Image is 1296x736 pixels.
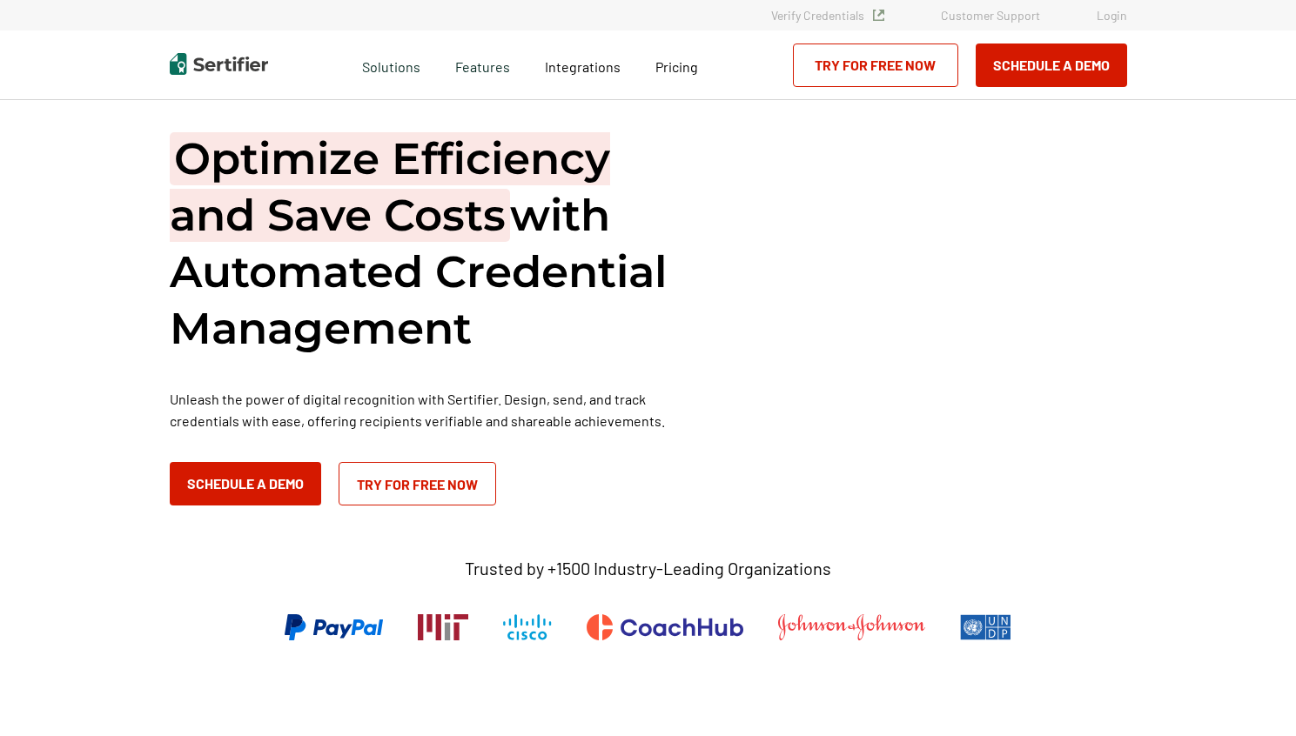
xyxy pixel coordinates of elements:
h1: with Automated Credential Management [170,130,692,357]
img: Verified [873,10,884,21]
a: Customer Support [941,8,1040,23]
span: Solutions [362,54,420,76]
img: UNDP [960,614,1011,640]
img: Cisco [503,614,552,640]
span: Integrations [545,58,621,75]
img: Massachusetts Institute of Technology [418,614,468,640]
img: PayPal [285,614,383,640]
a: Verify Credentials [771,8,884,23]
img: CoachHub [587,614,743,640]
a: Try for Free Now [793,43,958,87]
img: Sertifier | Digital Credentialing Platform [170,53,268,75]
a: Pricing [655,54,698,76]
a: Integrations [545,54,621,76]
p: Trusted by +1500 Industry-Leading Organizations [465,558,831,579]
a: Try for Free Now [339,462,496,505]
p: Unleash the power of digital recognition with Sertifier. Design, send, and track credentials with... [170,388,692,432]
span: Optimize Efficiency and Save Costs [170,132,610,242]
a: Login [1097,8,1127,23]
span: Pricing [655,58,698,75]
img: Johnson & Johnson [778,614,924,640]
span: Features [455,54,510,76]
